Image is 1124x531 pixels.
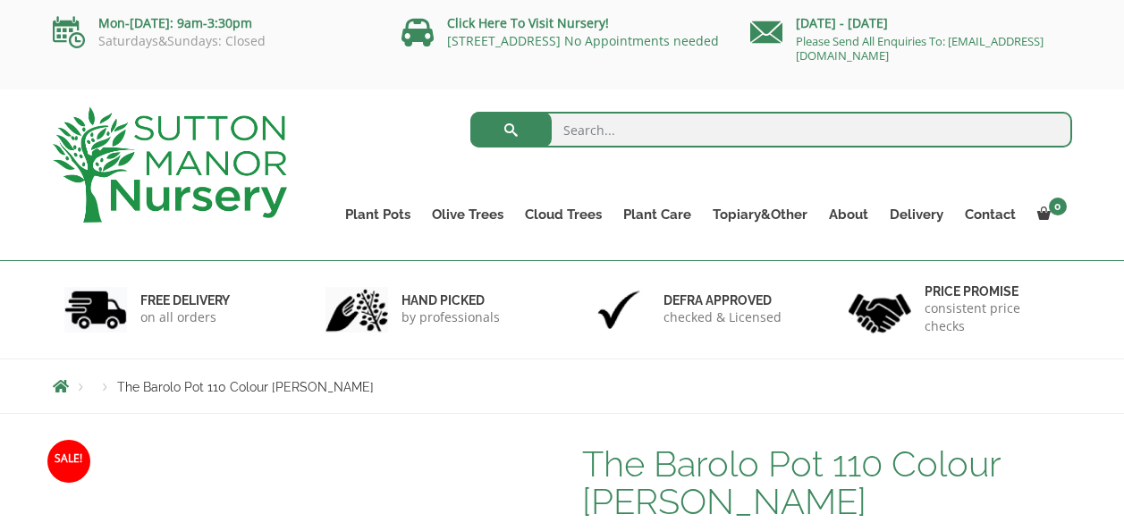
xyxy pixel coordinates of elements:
[401,292,500,308] h6: hand picked
[470,112,1072,147] input: Search...
[849,282,911,337] img: 4.jpg
[447,14,609,31] a: Click Here To Visit Nursery!
[447,32,719,49] a: [STREET_ADDRESS] No Appointments needed
[663,308,782,326] p: checked & Licensed
[421,202,514,227] a: Olive Trees
[334,202,421,227] a: Plant Pots
[750,13,1072,34] p: [DATE] - [DATE]
[879,202,954,227] a: Delivery
[53,379,1072,393] nav: Breadcrumbs
[140,308,230,326] p: on all orders
[53,107,287,223] img: logo
[1049,198,1067,215] span: 0
[925,283,1061,299] h6: Price promise
[117,380,374,394] span: The Barolo Pot 110 Colour [PERSON_NAME]
[53,34,375,48] p: Saturdays&Sundays: Closed
[613,202,702,227] a: Plant Care
[796,33,1044,63] a: Please Send All Enquiries To: [EMAIL_ADDRESS][DOMAIN_NAME]
[1027,202,1072,227] a: 0
[582,445,1071,520] h1: The Barolo Pot 110 Colour [PERSON_NAME]
[925,299,1061,335] p: consistent price checks
[64,287,127,333] img: 1.jpg
[140,292,230,308] h6: FREE DELIVERY
[702,202,818,227] a: Topiary&Other
[53,13,375,34] p: Mon-[DATE]: 9am-3:30pm
[47,440,90,483] span: Sale!
[818,202,879,227] a: About
[401,308,500,326] p: by professionals
[663,292,782,308] h6: Defra approved
[954,202,1027,227] a: Contact
[325,287,388,333] img: 2.jpg
[514,202,613,227] a: Cloud Trees
[587,287,650,333] img: 3.jpg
